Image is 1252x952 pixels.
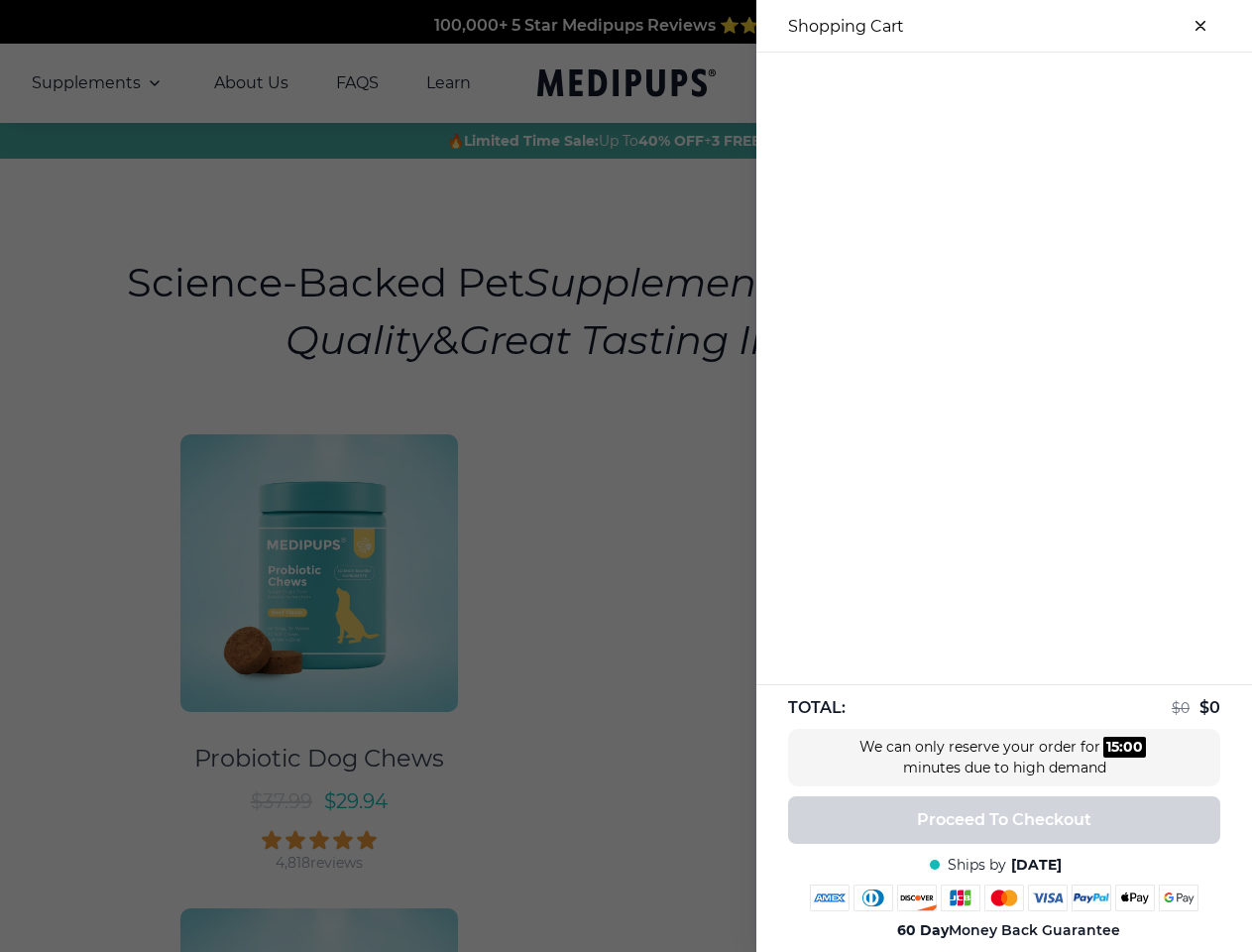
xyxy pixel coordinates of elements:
[897,885,937,911] img: discover
[788,17,904,36] h3: Shopping Cart
[1115,885,1155,911] img: apple
[1011,856,1062,875] span: [DATE]
[855,737,1153,778] div: We can only reserve your order for minutes due to high demand
[984,885,1024,911] img: mastercard
[1106,737,1119,758] div: 15
[1028,885,1068,911] img: visa
[788,697,846,719] span: TOTAL:
[1181,6,1220,46] button: close-cart
[810,885,850,911] img: amex
[1199,698,1220,717] span: $ 0
[941,885,980,911] img: jcb
[897,921,949,939] strong: 60 Day
[948,856,1006,875] span: Ships by
[1159,885,1198,911] img: google
[854,885,893,911] img: diners-club
[1103,737,1146,758] div: :
[1123,737,1143,758] div: 00
[1172,699,1190,717] span: $ 0
[1072,885,1111,911] img: paypal
[897,921,1120,940] span: Money Back Guarantee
